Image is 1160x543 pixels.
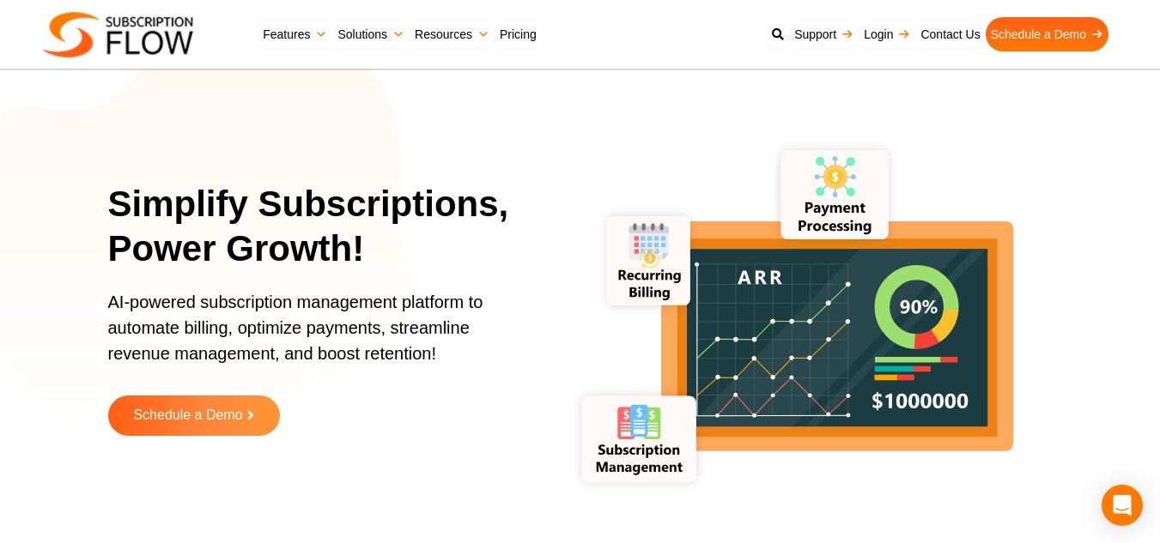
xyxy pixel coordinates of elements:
[108,182,536,272] h1: Simplify Subscriptions, Power Growth!
[108,395,280,436] a: Schedule a Demo
[495,17,542,51] a: Pricing
[108,289,514,383] p: AI-powered subscription management platform to automate billing, optimize payments, streamline re...
[410,17,495,51] a: Resources
[332,17,410,51] a: Solutions
[133,408,242,423] span: Schedule a Demo
[859,17,915,51] a: Login
[915,17,985,51] a: Contact Us
[1102,485,1143,526] div: Open Intercom Messenger
[986,17,1108,51] a: Schedule a Demo
[43,12,193,57] img: Subscriptionflow
[789,17,859,51] a: Support
[258,17,332,51] a: Features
